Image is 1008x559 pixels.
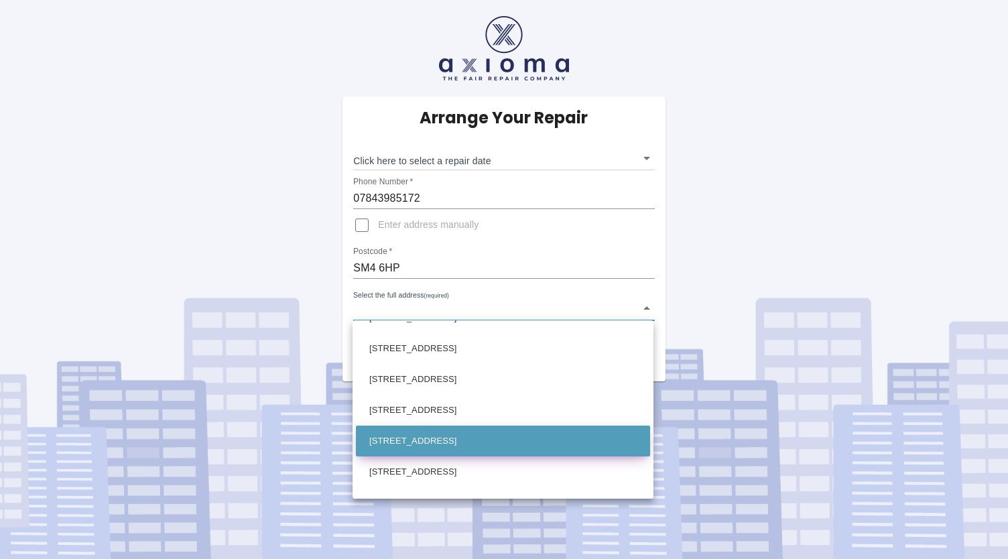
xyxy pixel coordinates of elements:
[356,456,650,487] li: [STREET_ADDRESS]
[356,364,650,395] li: [STREET_ADDRESS]
[356,333,650,364] li: [STREET_ADDRESS]
[356,395,650,426] li: [STREET_ADDRESS]
[356,487,650,518] li: [STREET_ADDRESS]
[356,426,650,456] li: [STREET_ADDRESS]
